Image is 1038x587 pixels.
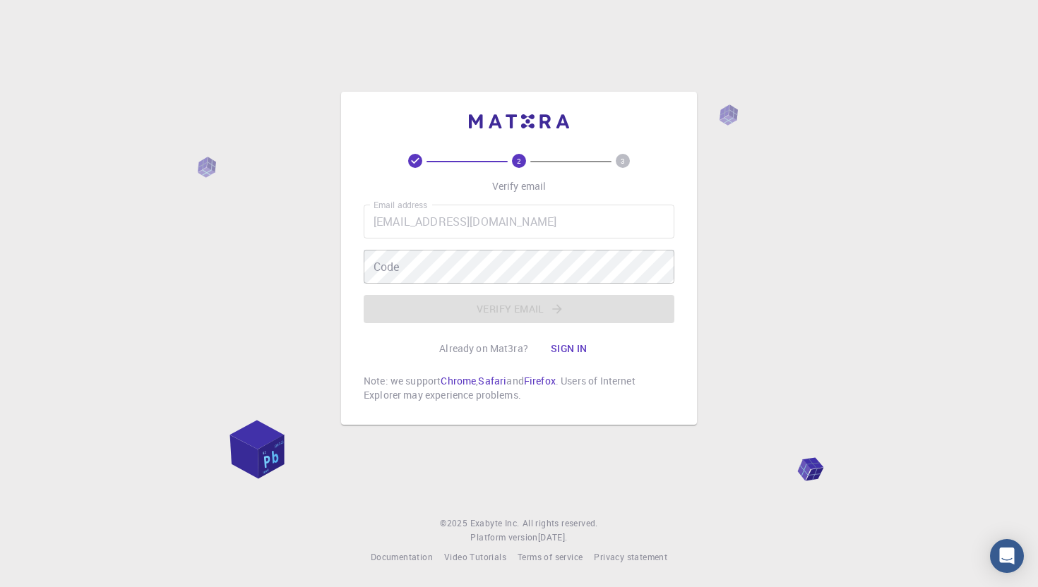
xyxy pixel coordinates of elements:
[444,550,506,564] a: Video Tutorials
[539,334,599,363] button: Sign in
[439,341,528,356] p: Already on Mat3ra?
[364,374,674,402] p: Note: we support , and . Users of Internet Explorer may experience problems.
[441,374,476,387] a: Chrome
[492,179,547,193] p: Verify email
[470,516,520,531] a: Exabyte Inc.
[470,517,520,528] span: Exabyte Inc.
[538,531,568,545] a: [DATE].
[470,531,537,545] span: Platform version
[518,551,583,562] span: Terms of service
[517,156,521,166] text: 2
[371,551,433,562] span: Documentation
[990,539,1024,573] div: Open Intercom Messenger
[524,374,556,387] a: Firefox
[444,551,506,562] span: Video Tutorials
[621,156,625,166] text: 3
[538,531,568,543] span: [DATE] .
[374,199,427,211] label: Email address
[478,374,506,387] a: Safari
[371,550,433,564] a: Documentation
[594,551,667,562] span: Privacy statement
[523,516,598,531] span: All rights reserved.
[440,516,470,531] span: © 2025
[594,550,667,564] a: Privacy statement
[518,550,583,564] a: Terms of service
